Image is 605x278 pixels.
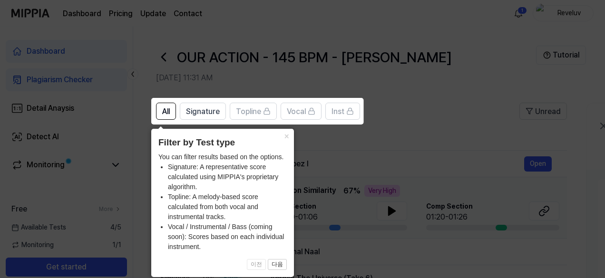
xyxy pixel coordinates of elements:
button: Signature [180,103,226,120]
button: All [156,103,176,120]
button: Close [279,129,294,142]
li: Signature: A representative score calculated using MIPPIA's proprietary algorithm. [168,162,287,192]
span: All [162,106,170,117]
button: Inst [325,103,360,120]
li: Topline: A melody-based score calculated from both vocal and instrumental tracks. [168,192,287,222]
header: Filter by Test type [158,136,287,150]
span: Topline [236,106,261,117]
span: Signature [186,106,220,117]
span: Vocal [287,106,306,117]
button: Vocal [281,103,322,120]
li: Vocal / Instrumental / Bass (coming soon): Scores based on each individual instrument. [168,222,287,252]
div: You can filter results based on the options. [158,152,287,252]
span: Inst [332,106,344,117]
button: 다음 [268,259,287,270]
button: Topline [230,103,277,120]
